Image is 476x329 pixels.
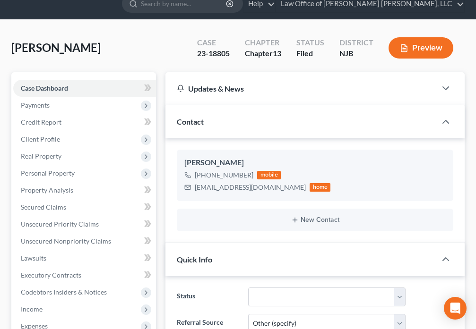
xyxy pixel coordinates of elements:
[13,114,156,131] a: Credit Report
[245,37,281,48] div: Chapter
[21,84,68,92] span: Case Dashboard
[195,170,253,180] div: [PHONE_NUMBER]
[21,203,66,211] span: Secured Claims
[21,152,61,160] span: Real Property
[257,171,281,179] div: mobile
[13,182,156,199] a: Property Analysis
[21,169,75,177] span: Personal Property
[245,48,281,59] div: Chapter
[339,48,373,59] div: NJB
[11,41,101,54] span: [PERSON_NAME]
[195,183,306,192] div: [EMAIL_ADDRESS][DOMAIN_NAME]
[13,267,156,284] a: Executory Contracts
[273,49,281,58] span: 13
[339,37,373,48] div: District
[296,48,324,59] div: Filed
[21,288,107,296] span: Codebtors Insiders & Notices
[13,199,156,216] a: Secured Claims
[184,216,446,224] button: New Contact
[197,37,230,48] div: Case
[177,84,425,93] div: Updates & News
[21,101,50,109] span: Payments
[389,37,453,59] button: Preview
[13,80,156,97] a: Case Dashboard
[21,237,111,245] span: Unsecured Nonpriority Claims
[21,220,99,228] span: Unsecured Priority Claims
[184,157,446,169] div: [PERSON_NAME]
[21,186,73,194] span: Property Analysis
[172,287,243,306] label: Status
[177,255,212,264] span: Quick Info
[21,305,43,313] span: Income
[444,297,467,320] div: Open Intercom Messenger
[13,216,156,233] a: Unsecured Priority Claims
[177,117,204,126] span: Contact
[21,118,61,126] span: Credit Report
[310,183,330,192] div: home
[296,37,324,48] div: Status
[21,271,81,279] span: Executory Contracts
[13,250,156,267] a: Lawsuits
[21,135,60,143] span: Client Profile
[13,233,156,250] a: Unsecured Nonpriority Claims
[21,254,46,262] span: Lawsuits
[197,48,230,59] div: 23-18805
